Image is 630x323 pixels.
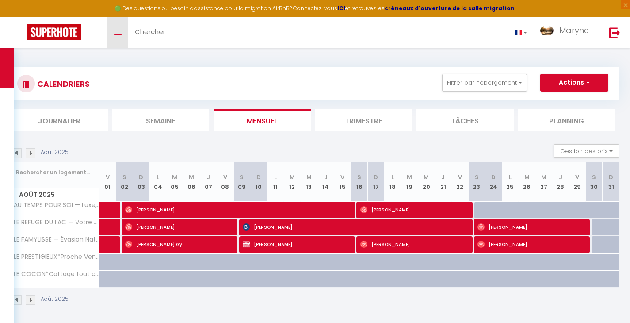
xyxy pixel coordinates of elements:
abbr: J [441,173,445,181]
span: [PERSON_NAME] Gy [125,236,209,253]
th: 01 [99,162,116,202]
th: 02 [116,162,133,202]
abbr: M [407,173,412,181]
li: Mensuel [214,109,311,131]
abbr: L [391,173,394,181]
span: [PERSON_NAME] [360,201,444,218]
abbr: V [340,173,344,181]
li: Semaine [112,109,210,131]
abbr: S [475,173,479,181]
img: ... [540,26,554,35]
th: 28 [552,162,569,202]
abbr: S [240,173,244,181]
span: [PERSON_NAME] [243,219,420,235]
th: 16 [351,162,368,202]
span: [PERSON_NAME] [243,236,327,253]
abbr: M [189,173,194,181]
abbr: M [290,173,295,181]
abbr: V [223,173,227,181]
th: 27 [535,162,552,202]
abbr: L [157,173,159,181]
input: Rechercher un logement... [16,165,94,181]
span: LE PRESTIGIEUX*Proche Vendée Globe*Elégant Lodge Haut de gamme [12,254,101,260]
th: 14 [317,162,334,202]
button: Gestion des prix [554,144,619,158]
li: Planning [518,109,615,131]
span: [PERSON_NAME] [477,219,561,235]
span: [PERSON_NAME] [125,219,209,235]
th: 06 [183,162,200,202]
th: 31 [603,162,619,202]
a: ICI [337,4,345,12]
li: Trimestre [315,109,412,131]
abbr: D [139,173,143,181]
abbr: S [357,173,361,181]
abbr: M [424,173,429,181]
th: 15 [334,162,351,202]
abbr: S [122,173,126,181]
img: Super Booking [27,24,81,40]
th: 03 [133,162,149,202]
th: 12 [284,162,301,202]
p: Août 2025 [41,295,69,304]
span: Août 2025 [11,188,99,201]
li: Journalier [11,109,108,131]
th: 29 [569,162,586,202]
span: Chercher [135,27,165,36]
th: 04 [149,162,166,202]
th: 23 [468,162,485,202]
abbr: M [306,173,312,181]
th: 19 [401,162,418,202]
abbr: M [541,173,546,181]
p: Août 2025 [41,148,69,157]
button: Ouvrir le widget de chat LiveChat [7,4,34,30]
th: 05 [166,162,183,202]
span: LE REFUGE DU LAC — Votre Retraite Bien-être avec Vue Imprenable sur le Lac [12,219,101,226]
abbr: M [524,173,530,181]
abbr: J [559,173,562,181]
th: 30 [586,162,603,202]
th: 18 [384,162,401,202]
li: Tâches [416,109,514,131]
th: 07 [200,162,217,202]
th: 21 [435,162,451,202]
span: [PERSON_NAME] [125,201,302,218]
th: 22 [451,162,468,202]
abbr: V [458,173,462,181]
abbr: M [172,173,177,181]
abbr: V [106,173,110,181]
span: LE FAMYLISSE — Évasion Nature et Mer, le Luxe d’Être Ensemble [12,236,101,243]
th: 13 [301,162,317,202]
button: Filtrer par hébergement [442,74,527,92]
a: créneaux d'ouverture de la salle migration [385,4,515,12]
th: 20 [418,162,435,202]
th: 08 [217,162,233,202]
button: Actions [540,74,608,92]
abbr: L [509,173,512,181]
abbr: J [206,173,210,181]
a: Chercher [128,17,172,48]
th: 17 [368,162,385,202]
abbr: D [609,173,613,181]
abbr: S [592,173,596,181]
abbr: D [374,173,378,181]
th: 26 [519,162,535,202]
span: AU TEMPS POUR SOI — Luxe, Nature et Mer, Votre Pause Idéale [12,202,101,208]
abbr: D [491,173,496,181]
a: ... Maryne [534,17,600,48]
abbr: J [324,173,328,181]
span: [PERSON_NAME] [477,236,561,253]
th: 24 [485,162,502,202]
h3: CALENDRIERS [35,74,90,94]
abbr: V [575,173,579,181]
th: 25 [502,162,519,202]
span: [PERSON_NAME] [360,236,444,253]
th: 09 [233,162,250,202]
span: LE COCON*Cottage tout confort*Proche mer*Nature*Calme [12,271,101,277]
abbr: L [274,173,277,181]
th: 10 [250,162,267,202]
img: logout [609,27,620,38]
th: 11 [267,162,284,202]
